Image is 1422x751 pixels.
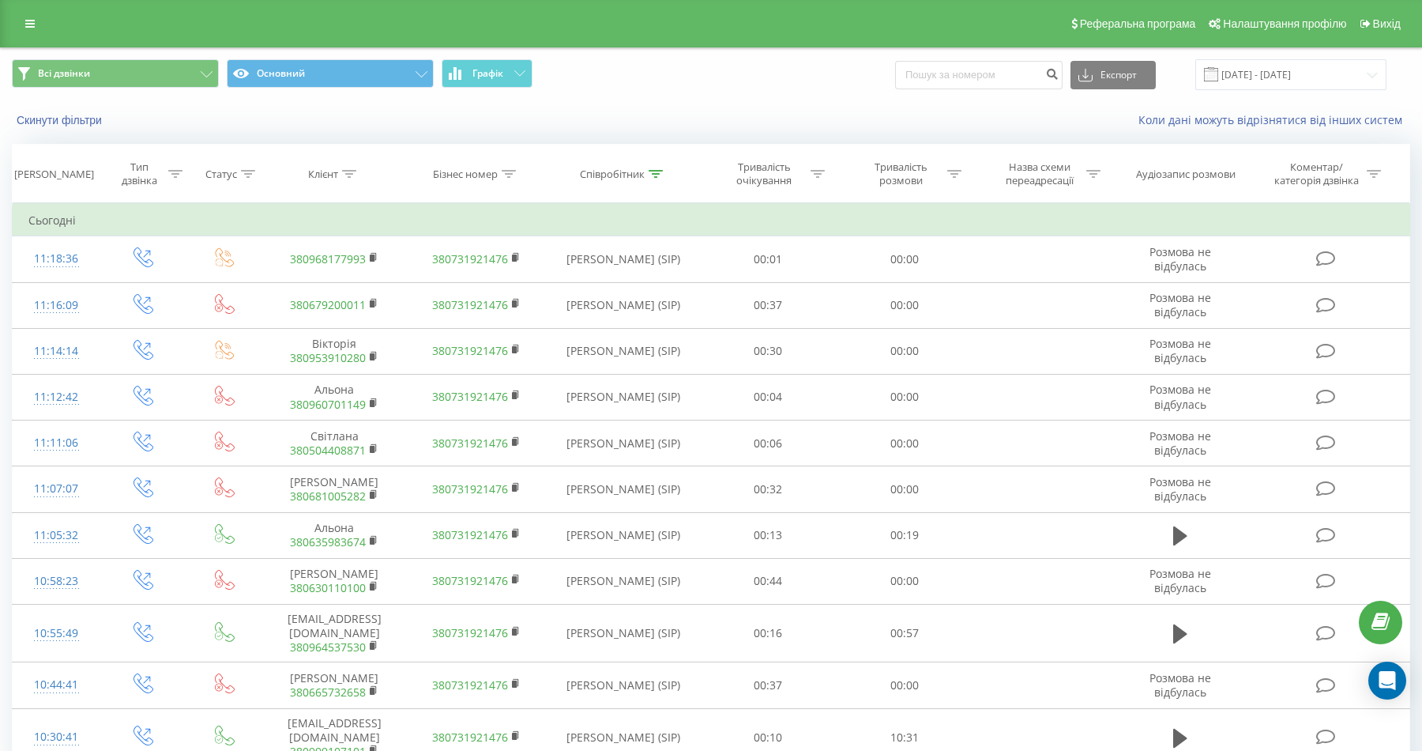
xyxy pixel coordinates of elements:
td: [PERSON_NAME] [263,662,405,708]
a: 380960701149 [290,397,366,412]
td: [PERSON_NAME] (SIP) [547,512,699,558]
div: 11:16:09 [28,290,84,321]
div: [PERSON_NAME] [14,168,94,181]
td: [PERSON_NAME] (SIP) [547,421,699,466]
a: 380731921476 [432,251,508,266]
a: 380731921476 [432,527,508,542]
td: 00:44 [700,558,837,604]
a: 380731921476 [432,389,508,404]
a: 380968177993 [290,251,366,266]
span: Всі дзвінки [38,67,90,80]
div: Клієнт [308,168,338,181]
span: Налаштування профілю [1223,17,1346,30]
div: 11:18:36 [28,243,84,274]
td: 00:19 [837,512,973,558]
div: 11:07:07 [28,474,84,504]
div: 10:58:23 [28,566,84,597]
div: 11:05:32 [28,520,84,551]
td: 00:30 [700,328,837,374]
span: Розмова не відбулась [1149,382,1211,411]
td: 00:00 [837,282,973,328]
td: [PERSON_NAME] (SIP) [547,604,699,662]
td: 00:00 [837,466,973,512]
td: 00:04 [700,374,837,420]
td: 00:37 [700,282,837,328]
div: Співробітник [580,168,645,181]
td: 00:37 [700,662,837,708]
td: [PERSON_NAME] (SIP) [547,374,699,420]
a: 380953910280 [290,350,366,365]
td: [PERSON_NAME] (SIP) [547,328,699,374]
span: Графік [472,68,503,79]
span: Розмова не відбулась [1149,428,1211,458]
button: Основний [227,59,434,88]
div: Тривалість розмови [859,160,943,187]
span: Розмова не відбулась [1149,566,1211,595]
td: [PERSON_NAME] (SIP) [547,236,699,282]
a: 380964537530 [290,640,366,655]
td: [PERSON_NAME] (SIP) [547,466,699,512]
div: Тип дзвінка [114,160,165,187]
span: Розмова не відбулась [1149,244,1211,274]
div: Аудіозапис розмови [1136,168,1236,181]
td: [PERSON_NAME] (SIP) [547,662,699,708]
div: 10:55:49 [28,618,84,649]
button: Графік [442,59,532,88]
a: 380681005282 [290,489,366,504]
div: 11:12:42 [28,382,84,413]
div: 11:14:14 [28,336,84,367]
a: 380731921476 [432,297,508,312]
div: Open Intercom Messenger [1368,662,1406,700]
button: Всі дзвінки [12,59,219,88]
a: 380504408871 [290,443,366,458]
td: 00:06 [700,421,837,466]
td: 00:13 [700,512,837,558]
span: Розмова не відбулась [1149,474,1211,504]
td: 00:00 [837,558,973,604]
td: [PERSON_NAME] [263,558,405,604]
button: Експорт [1070,61,1156,89]
td: [EMAIL_ADDRESS][DOMAIN_NAME] [263,604,405,662]
a: 380731921476 [432,625,508,640]
div: Тривалість очікування [722,160,807,187]
div: Бізнес номер [433,168,498,181]
td: [PERSON_NAME] (SIP) [547,282,699,328]
td: Сьогодні [13,205,1410,236]
a: 380731921476 [432,677,508,693]
a: 380731921476 [432,573,508,588]
span: Розмова не відбулась [1149,290,1211,319]
input: Пошук за номером [895,61,1063,89]
div: Коментар/категорія дзвінка [1270,160,1363,187]
a: 380731921476 [432,730,508,745]
td: 00:32 [700,466,837,512]
a: Коли дані можуть відрізнятися вiд інших систем [1138,112,1410,127]
td: 00:00 [837,236,973,282]
a: 380679200011 [290,297,366,312]
td: Світлана [263,421,405,466]
td: 00:00 [837,328,973,374]
a: 380665732658 [290,685,366,700]
td: 00:00 [837,374,973,420]
a: 380630110100 [290,580,366,595]
td: Альона [263,512,405,558]
a: 380731921476 [432,481,508,496]
span: Реферальна програма [1080,17,1196,30]
button: Скинути фільтри [12,113,110,127]
td: Вікторія [263,328,405,374]
td: Альона [263,374,405,420]
div: 11:11:06 [28,428,84,459]
span: Розмова не відбулась [1149,336,1211,365]
div: Статус [205,168,237,181]
a: 380731921476 [432,343,508,358]
div: 10:44:41 [28,670,84,700]
span: Вихід [1373,17,1401,30]
a: 380635983674 [290,534,366,549]
td: 00:00 [837,662,973,708]
td: 00:00 [837,421,973,466]
td: [PERSON_NAME] [263,466,405,512]
span: Розмова не відбулась [1149,670,1211,700]
td: [PERSON_NAME] (SIP) [547,558,699,604]
div: Назва схеми переадресації [998,160,1082,187]
td: 00:57 [837,604,973,662]
td: 00:16 [700,604,837,662]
